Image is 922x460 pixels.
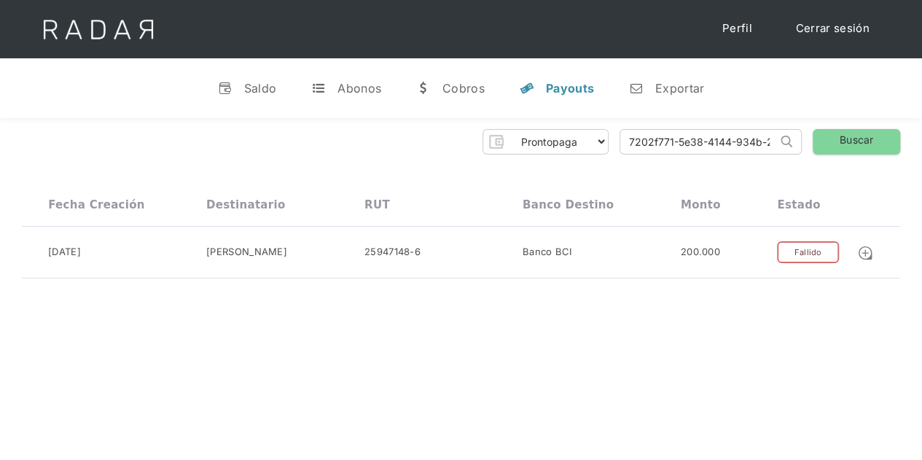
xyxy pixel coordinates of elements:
[777,241,838,264] div: Fallido
[655,81,704,95] div: Exportar
[681,245,720,260] div: 200.000
[781,15,884,43] a: Cerrar sesión
[523,245,572,260] div: Banco BCI
[483,129,609,155] form: Form
[813,129,900,155] a: Buscar
[244,81,277,95] div: Saldo
[857,245,873,261] img: Detalle
[620,130,777,154] input: Busca por ID
[364,198,390,211] div: RUT
[629,81,644,95] div: n
[311,81,326,95] div: t
[442,81,485,95] div: Cobros
[523,198,614,211] div: Banco destino
[364,245,421,260] div: 25947148-6
[337,81,381,95] div: Abonos
[777,198,820,211] div: Estado
[546,81,594,95] div: Payouts
[48,198,145,211] div: Fecha creación
[206,245,287,260] div: [PERSON_NAME]
[708,15,767,43] a: Perfil
[48,245,81,260] div: [DATE]
[206,198,285,211] div: Destinatario
[520,81,534,95] div: y
[681,198,721,211] div: Monto
[416,81,431,95] div: w
[218,81,233,95] div: v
